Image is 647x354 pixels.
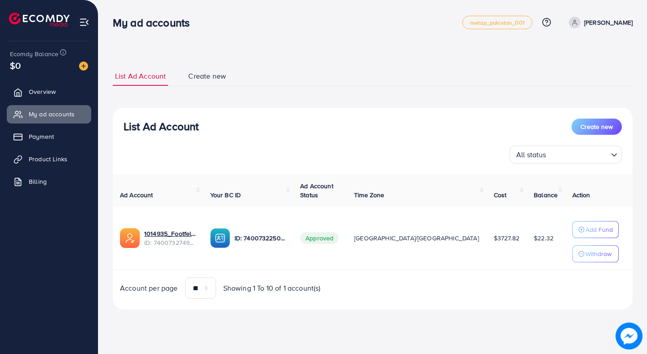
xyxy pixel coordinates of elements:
span: Ecomdy Balance [10,49,58,58]
a: Billing [7,173,91,190]
button: Create new [572,119,622,135]
a: metap_pakistan_001 [462,16,532,29]
p: Withdraw [585,248,612,259]
span: Ad Account [120,190,153,199]
a: Overview [7,83,91,101]
span: Billing [29,177,47,186]
input: Search for option [549,146,607,161]
span: My ad accounts [29,110,75,119]
span: Create new [581,122,613,131]
h3: List Ad Account [124,120,199,133]
span: $22.32 [534,234,554,243]
span: List Ad Account [115,71,166,81]
a: Payment [7,128,91,146]
a: My ad accounts [7,105,91,123]
span: Approved [300,232,339,244]
h3: My ad accounts [113,16,197,29]
button: Add Fund [572,221,619,238]
img: logo [9,13,70,27]
a: 1014935_Footfellow_1723117377587 [144,229,196,238]
span: Your BC ID [210,190,241,199]
img: image [79,62,88,71]
div: <span class='underline'>1014935_Footfellow_1723117377587</span></br>7400732749935558672 [144,229,196,248]
span: Payment [29,132,54,141]
span: [GEOGRAPHIC_DATA]/[GEOGRAPHIC_DATA] [354,234,479,243]
span: Create new [188,71,226,81]
span: All status [514,148,548,161]
span: Ad Account Status [300,181,333,199]
span: Showing 1 To 10 of 1 account(s) [223,283,321,293]
p: [PERSON_NAME] [584,17,633,28]
a: Product Links [7,150,91,168]
div: Search for option [510,146,622,164]
img: ic-ads-acc.e4c84228.svg [120,228,140,248]
p: Add Fund [585,224,613,235]
span: Cost [494,190,507,199]
span: ID: 7400732749935558672 [144,238,196,247]
img: menu [79,17,89,27]
button: Withdraw [572,245,619,262]
span: Time Zone [354,190,384,199]
img: ic-ba-acc.ded83a64.svg [210,228,230,248]
span: Action [572,190,590,199]
a: [PERSON_NAME] [565,17,633,28]
img: image [616,323,643,350]
span: Balance [534,190,558,199]
span: Product Links [29,155,67,164]
span: $0 [10,59,21,72]
p: ID: 7400732250150567952 [235,233,286,243]
span: $3727.82 [494,234,519,243]
span: Account per page [120,283,178,293]
span: Overview [29,87,56,96]
span: metap_pakistan_001 [470,20,525,26]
